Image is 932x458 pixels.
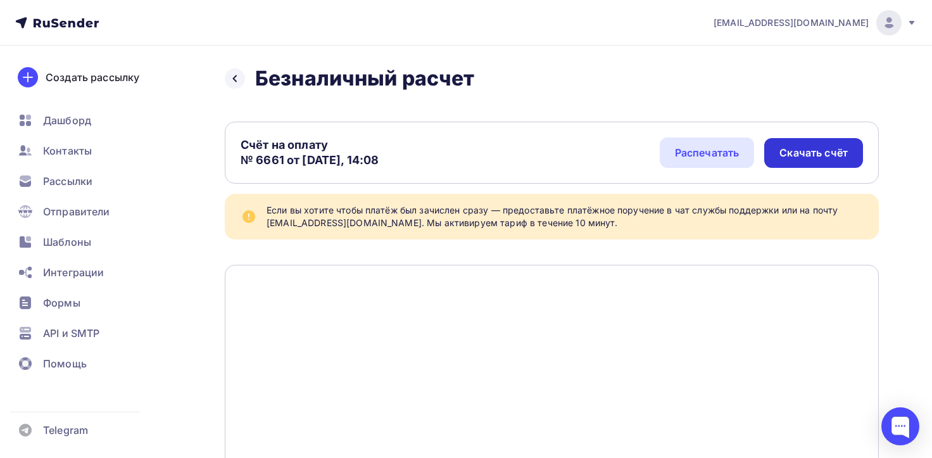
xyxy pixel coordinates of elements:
span: Шаблоны [43,234,91,250]
span: Формы [43,295,80,310]
span: API и SMTP [43,326,99,341]
span: Telegram [43,423,88,438]
span: Интеграции [43,265,104,280]
div: Создать рассылку [46,70,139,85]
a: Дашборд [10,108,161,133]
div: Счёт на оплату № 6661 от [DATE], 14:08 [241,137,379,168]
a: Формы [10,290,161,315]
h2: Безналичный расчет [255,66,475,91]
a: Контакты [10,138,161,163]
a: Шаблоны [10,229,161,255]
a: Отправители [10,199,161,224]
span: Дашборд [43,113,91,128]
span: [EMAIL_ADDRESS][DOMAIN_NAME] [714,16,869,29]
div: Если вы хотите чтобы платёж был зачислен сразу — предоставьте платёжное поручение в чат службы по... [267,204,864,229]
div: Скачать счёт [779,146,848,160]
a: [EMAIL_ADDRESS][DOMAIN_NAME] [714,10,917,35]
span: Помощь [43,356,87,371]
a: Рассылки [10,169,161,194]
span: Отправители [43,204,110,219]
span: Рассылки [43,174,92,189]
span: Контакты [43,143,92,158]
div: Распечатать [675,145,740,160]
